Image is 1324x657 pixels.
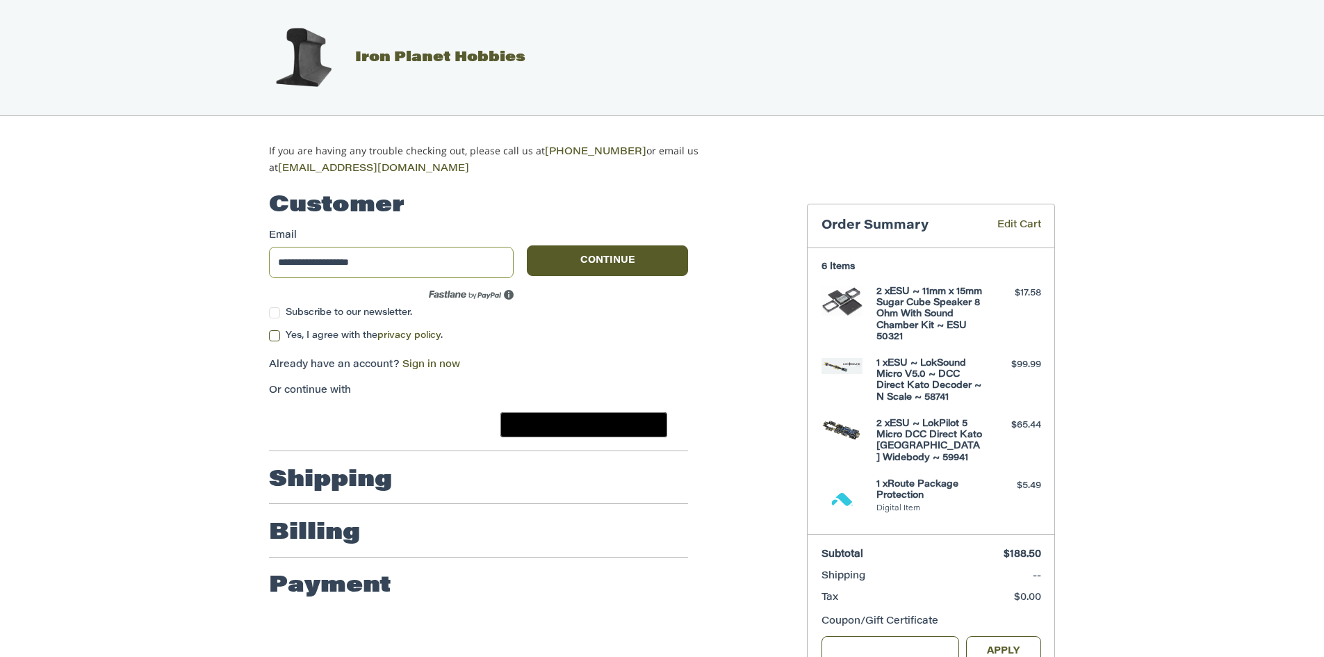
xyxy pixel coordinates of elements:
a: privacy policy [377,331,441,340]
span: Tax [822,593,838,603]
h4: 1 x ESU ~ LokSound Micro V5.0 ~ DCC Direct Kato Decoder ~ N Scale ~ 58741 [876,358,983,403]
h4: 2 x ESU ~ 11mm x 15mm Sugar Cube Speaker 8 Ohm With Sound Chamber Kit ~ ESU 50321 [876,286,983,343]
iframe: PayPal-paylater [382,412,487,437]
p: Or continue with [269,384,688,398]
a: [EMAIL_ADDRESS][DOMAIN_NAME] [278,164,469,174]
span: $188.50 [1004,550,1041,560]
h4: 1 x Route Package Protection [876,479,983,502]
span: Subtotal [822,550,863,560]
span: Subscribe to our newsletter. [286,308,412,317]
h2: Payment [269,572,391,600]
button: Continue [527,245,688,276]
h3: Order Summary [822,218,977,234]
img: Iron Planet Hobbies [268,23,338,92]
a: Sign in now [402,360,460,370]
span: Shipping [822,571,865,581]
h2: Customer [269,192,404,220]
p: Already have an account? [269,358,688,373]
li: Digital Item [876,503,983,515]
a: Edit Cart [977,218,1041,234]
span: -- [1033,571,1041,581]
iframe: PayPal-paypal [265,412,369,437]
span: Iron Planet Hobbies [355,51,525,65]
h3: 6 Items [822,261,1041,273]
button: Google Pay [500,412,667,437]
h2: Shipping [269,467,392,494]
div: Coupon/Gift Certificate [822,615,1041,629]
h2: Billing [269,519,360,547]
span: $0.00 [1014,593,1041,603]
p: If you are having any trouble checking out, please call us at or email us at [269,143,742,177]
a: Iron Planet Hobbies [254,51,525,65]
div: $5.49 [986,479,1041,493]
label: Email [269,229,514,243]
div: $99.99 [986,358,1041,372]
div: $65.44 [986,419,1041,432]
div: $17.58 [986,286,1041,300]
span: Yes, I agree with the . [286,331,443,340]
h4: 2 x ESU ~ LokPilot 5 Micro DCC Direct Kato [GEOGRAPHIC_DATA] Widebody ~ 59941 [876,419,983,464]
a: [PHONE_NUMBER] [545,147,646,157]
